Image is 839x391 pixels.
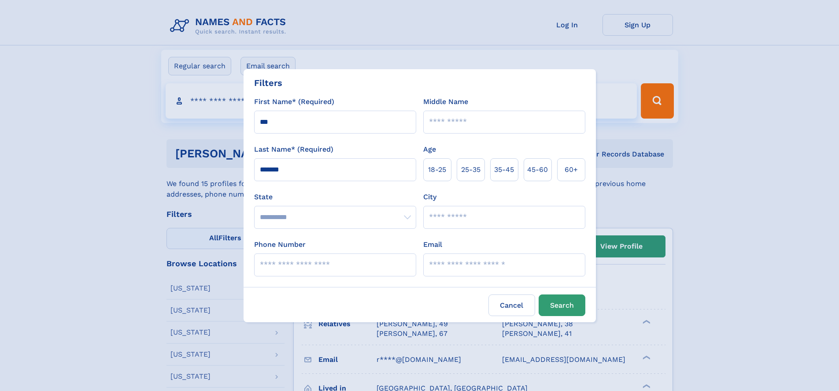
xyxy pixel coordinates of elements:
label: Cancel [488,294,535,316]
label: Phone Number [254,239,306,250]
label: First Name* (Required) [254,97,334,107]
label: State [254,192,416,202]
label: Age [423,144,436,155]
label: Last Name* (Required) [254,144,333,155]
span: 18‑25 [428,164,446,175]
span: 60+ [565,164,578,175]
span: 45‑60 [527,164,548,175]
div: Filters [254,76,282,89]
button: Search [539,294,585,316]
label: Email [423,239,442,250]
span: 35‑45 [494,164,514,175]
label: City [423,192,436,202]
label: Middle Name [423,97,468,107]
span: 25‑35 [461,164,480,175]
